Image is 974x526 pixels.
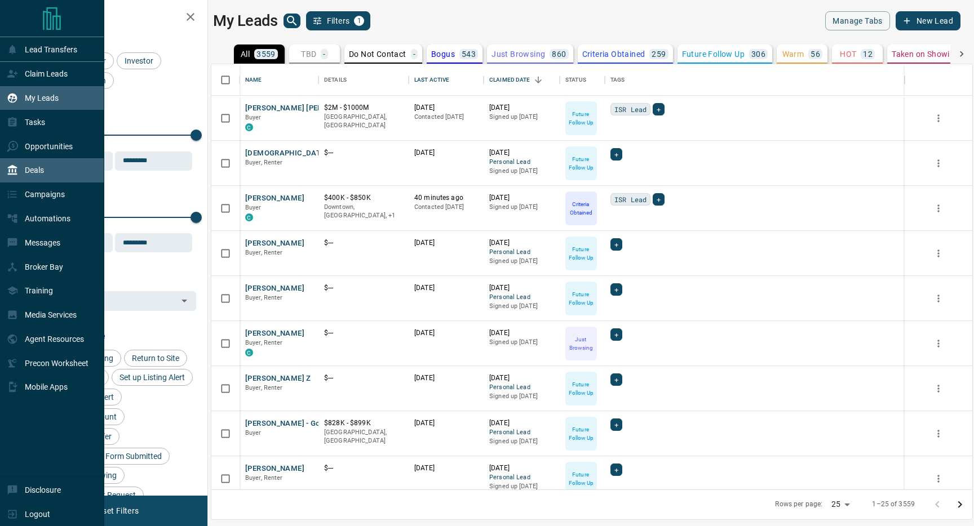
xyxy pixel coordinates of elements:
[245,213,253,221] div: condos.ca
[245,204,262,211] span: Buyer
[565,64,586,96] div: Status
[245,114,262,121] span: Buyer
[614,464,618,475] span: +
[245,463,304,474] button: [PERSON_NAME]
[489,338,554,347] p: Signed up [DATE]
[301,50,316,58] p: TBD
[324,418,403,428] p: $828K - $899K
[318,64,409,96] div: Details
[245,429,262,436] span: Buyer
[414,238,478,248] p: [DATE]
[657,194,661,205] span: +
[324,238,403,248] p: $---
[414,418,478,428] p: [DATE]
[566,335,596,352] p: Just Browsing
[324,283,403,293] p: $---
[489,257,554,266] p: Signed up [DATE]
[552,50,566,58] p: 860
[614,239,618,250] span: +
[614,284,618,295] span: +
[827,496,854,512] div: 25
[653,193,665,206] div: +
[614,419,618,430] span: +
[409,64,484,96] div: Last Active
[775,500,822,509] p: Rows per page:
[324,193,403,203] p: $400K - $850K
[930,470,947,487] button: more
[245,238,304,249] button: [PERSON_NAME]
[245,418,350,429] button: [PERSON_NAME] - Good Email
[245,294,283,301] span: Buyer, Renter
[116,373,189,382] span: Set up Listing Alert
[614,149,618,160] span: +
[414,103,478,113] p: [DATE]
[124,350,187,367] div: Return to Site
[349,50,406,58] p: Do Not Contact
[414,64,449,96] div: Last Active
[324,113,403,130] p: [GEOGRAPHIC_DATA], [GEOGRAPHIC_DATA]
[811,50,820,58] p: 56
[489,283,554,293] p: [DATE]
[489,418,554,428] p: [DATE]
[489,193,554,203] p: [DATE]
[566,245,596,262] p: Future Follow Up
[610,373,622,386] div: +
[414,148,478,158] p: [DATE]
[896,11,960,30] button: New Lead
[610,64,625,96] div: Tags
[610,283,622,296] div: +
[489,437,554,446] p: Signed up [DATE]
[213,12,278,30] h1: My Leads
[489,392,554,401] p: Signed up [DATE]
[610,463,622,476] div: +
[240,64,318,96] div: Name
[245,64,262,96] div: Name
[245,103,365,114] button: [PERSON_NAME] [PERSON_NAME]
[245,373,311,384] button: [PERSON_NAME] Z
[431,50,455,58] p: Bogus
[566,290,596,307] p: Future Follow Up
[930,380,947,397] button: more
[484,64,560,96] div: Claimed Date
[492,50,545,58] p: Just Browsing
[324,463,403,473] p: $---
[245,384,283,391] span: Buyer, Renter
[241,50,250,58] p: All
[414,283,478,293] p: [DATE]
[489,302,554,311] p: Signed up [DATE]
[489,103,554,113] p: [DATE]
[930,425,947,442] button: more
[930,335,947,352] button: more
[582,50,645,58] p: Criteria Obtained
[489,238,554,248] p: [DATE]
[489,113,554,122] p: Signed up [DATE]
[530,72,546,88] button: Sort
[892,50,963,58] p: Taken on Showings
[610,418,622,431] div: +
[614,374,618,385] span: +
[414,113,478,122] p: Contacted [DATE]
[489,148,554,158] p: [DATE]
[566,425,596,442] p: Future Follow Up
[930,245,947,262] button: more
[566,470,596,487] p: Future Follow Up
[245,349,253,356] div: condos.ca
[566,155,596,172] p: Future Follow Up
[324,103,403,113] p: $2M - $1000M
[306,11,371,30] button: Filters1
[245,159,283,166] span: Buyer, Renter
[489,158,554,167] span: Personal Lead
[414,463,478,473] p: [DATE]
[653,103,665,115] div: +
[840,50,856,58] p: HOT
[112,369,193,386] div: Set up Listing Alert
[324,328,403,338] p: $---
[324,64,347,96] div: Details
[657,104,661,115] span: +
[489,463,554,473] p: [DATE]
[489,473,554,483] span: Personal Lead
[610,148,622,161] div: +
[489,248,554,257] span: Personal Lead
[566,200,596,217] p: Criteria Obtained
[323,50,325,58] p: -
